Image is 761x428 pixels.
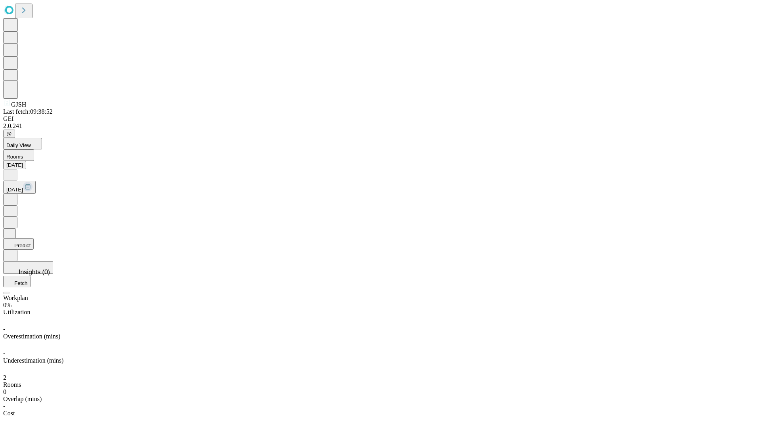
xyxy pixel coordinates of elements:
[3,122,758,130] div: 2.0.241
[3,181,36,194] button: [DATE]
[3,309,30,315] span: Utilization
[3,115,758,122] div: GEI
[3,388,6,395] span: 0
[3,403,5,409] span: -
[3,130,15,138] button: @
[3,333,60,340] span: Overestimation (mins)
[3,357,63,364] span: Underestimation (mins)
[3,374,6,381] span: 2
[3,108,53,115] span: Last fetch: 09:38:52
[6,131,12,137] span: @
[3,238,34,250] button: Predict
[3,326,5,332] span: -
[3,161,26,169] button: [DATE]
[3,276,31,287] button: Fetch
[19,269,50,275] span: Insights (0)
[3,149,34,161] button: Rooms
[3,381,21,388] span: Rooms
[6,187,23,193] span: [DATE]
[3,396,42,402] span: Overlap (mins)
[3,138,42,149] button: Daily View
[6,142,31,148] span: Daily View
[11,101,26,108] span: GJSH
[3,261,53,274] button: Insights (0)
[3,294,28,301] span: Workplan
[6,154,23,160] span: Rooms
[3,410,15,417] span: Cost
[3,302,11,308] span: 0%
[3,350,5,357] span: -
